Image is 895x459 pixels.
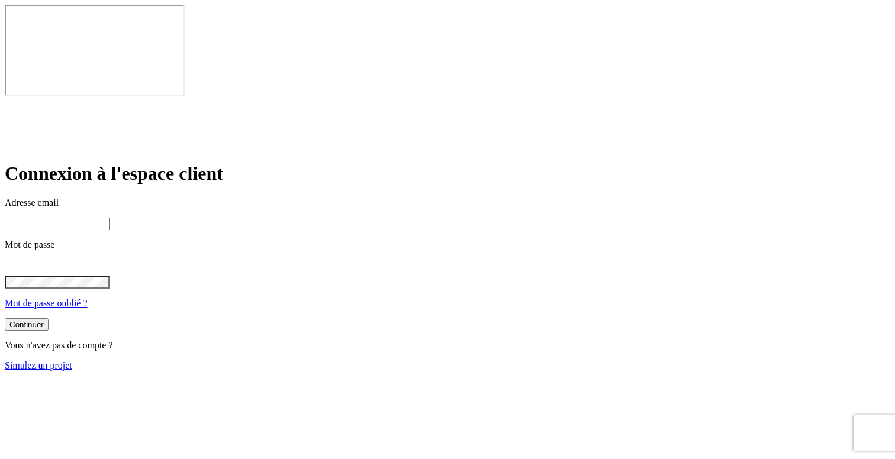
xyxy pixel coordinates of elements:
a: Simulez un projet [5,360,72,370]
p: Vous n'avez pas de compte ? [5,340,890,351]
button: Continuer [5,318,49,331]
div: Continuer [9,320,44,329]
h1: Connexion à l'espace client [5,163,890,185]
a: Mot de passe oublié ? [5,298,88,308]
p: Mot de passe [5,240,890,250]
p: Adresse email [5,198,890,208]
